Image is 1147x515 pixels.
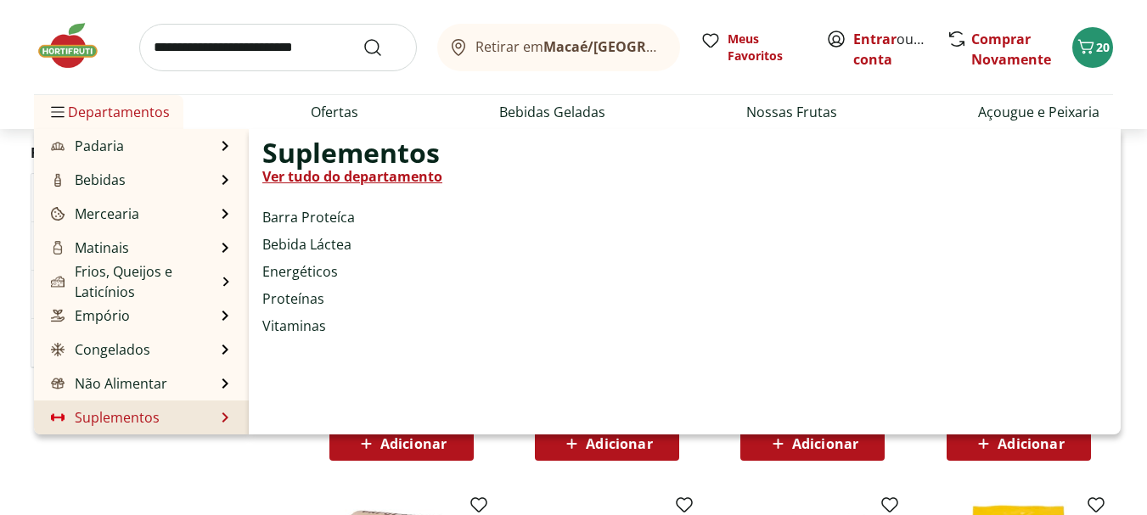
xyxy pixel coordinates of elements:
[262,207,355,227] a: Barra Proteíca
[34,20,119,71] img: Hortifruti
[51,173,65,187] img: Bebidas
[51,241,65,255] img: Matinais
[543,37,734,56] b: Macaé/[GEOGRAPHIC_DATA]
[792,437,858,451] span: Adicionar
[746,102,837,122] a: Nossas Frutas
[475,39,663,54] span: Retirar em
[262,143,440,163] span: Suplementos
[48,170,126,190] a: BebidasBebidas
[947,427,1091,461] button: Adicionar
[262,166,442,187] a: Ver tudo do departamento
[48,92,170,132] span: Departamentos
[48,407,160,428] a: SuplementosSuplementos
[740,427,885,461] button: Adicionar
[31,271,286,318] button: Marca
[978,102,1099,122] a: Açougue e Peixaria
[535,427,679,461] button: Adicionar
[1096,39,1110,55] span: 20
[48,261,216,302] a: Frios, Queijos e LaticíniosFrios, Queijos e Laticínios
[971,30,1051,69] a: Comprar Novamente
[363,37,403,58] button: Submit Search
[998,437,1064,451] span: Adicionar
[48,238,129,258] a: MatinaisMatinais
[700,31,806,64] a: Meus Favoritos
[380,437,447,451] span: Adicionar
[51,411,65,424] img: Suplementos
[31,319,286,367] button: Preço
[48,136,124,156] a: PadariaPadaria
[48,204,139,224] a: MerceariaMercearia
[499,102,605,122] a: Bebidas Geladas
[51,377,65,390] img: Não Alimentar
[51,309,65,322] img: Empório
[31,174,286,221] button: Departamento
[728,31,806,64] span: Meus Favoritos
[262,261,338,282] a: Energéticos
[48,305,130,326] a: EmpórioEmpório
[51,343,65,356] img: Congelados
[262,288,324,309] a: Proteínas
[262,316,326,336] a: Vitaminas
[311,102,358,122] a: Ofertas
[31,136,287,170] h2: Filtros
[853,29,929,70] span: ou
[48,339,150,360] a: CongeladosCongelados
[437,24,680,71] button: Retirar emMacaé/[GEOGRAPHIC_DATA]
[51,207,65,221] img: Mercearia
[48,373,167,394] a: Não AlimentarNão Alimentar
[586,437,652,451] span: Adicionar
[1072,27,1113,68] button: Carrinho
[48,92,68,132] button: Menu
[139,24,417,71] input: search
[51,275,65,288] img: Frios, Queijos e Laticínios
[329,427,474,461] button: Adicionar
[31,222,286,270] button: Categoria
[51,139,65,153] img: Padaria
[853,30,897,48] a: Entrar
[853,30,947,69] a: Criar conta
[262,234,351,255] a: Bebida Láctea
